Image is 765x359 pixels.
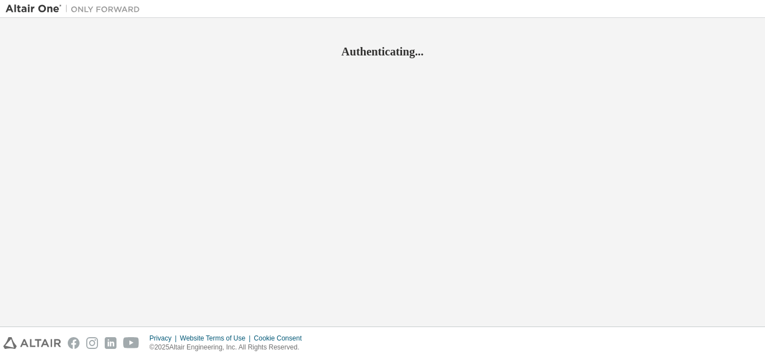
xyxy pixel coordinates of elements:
img: altair_logo.svg [3,337,61,349]
img: linkedin.svg [105,337,116,349]
div: Website Terms of Use [180,334,254,343]
div: Privacy [150,334,180,343]
img: facebook.svg [68,337,80,349]
div: Cookie Consent [254,334,308,343]
img: youtube.svg [123,337,139,349]
img: instagram.svg [86,337,98,349]
p: © 2025 Altair Engineering, Inc. All Rights Reserved. [150,343,309,352]
h2: Authenticating... [6,44,759,59]
img: Altair One [6,3,146,15]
